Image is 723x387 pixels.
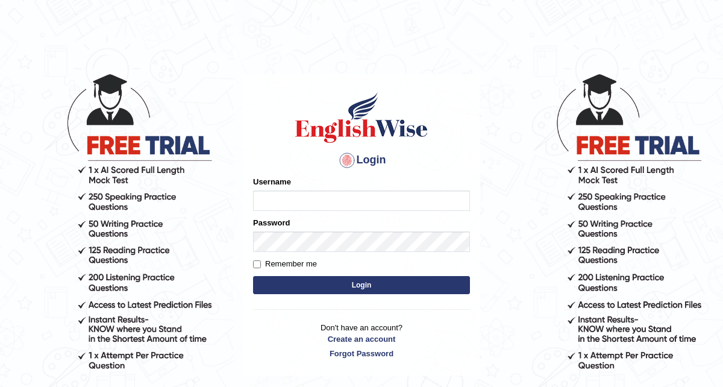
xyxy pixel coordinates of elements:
[253,276,470,294] button: Login
[253,333,470,345] a: Create an account
[253,151,470,170] h4: Login
[253,260,261,268] input: Remember me
[253,258,317,270] label: Remember me
[253,176,291,187] label: Username
[253,322,470,359] p: Don't have an account?
[253,348,470,359] a: Forgot Password
[253,217,290,228] label: Password
[293,90,430,145] img: Logo of English Wise sign in for intelligent practice with AI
